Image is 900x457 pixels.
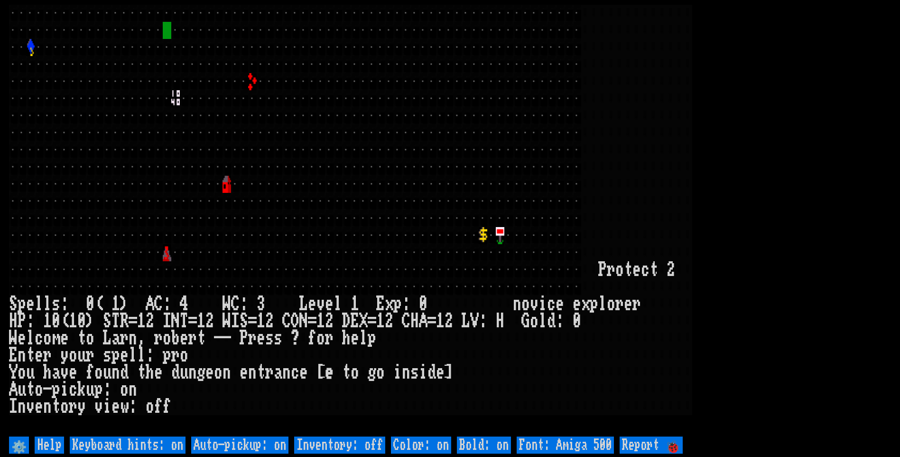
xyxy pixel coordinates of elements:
div: a [274,364,282,381]
div: - [214,330,223,347]
div: n [402,364,410,381]
div: n [513,295,521,313]
div: e [35,347,43,364]
div: l [137,347,146,364]
div: o [60,398,69,415]
div: u [77,347,86,364]
div: p [590,295,598,313]
input: Inventory: off [294,437,385,454]
div: , [137,330,146,347]
div: W [9,330,18,347]
div: g [197,364,205,381]
div: n [18,398,26,415]
div: e [632,261,641,278]
div: e [111,398,120,415]
div: - [43,381,52,398]
div: T [111,313,120,330]
div: r [43,347,52,364]
div: A [146,295,154,313]
div: 2 [385,313,393,330]
div: o [521,295,530,313]
div: b [171,330,180,347]
div: : [26,313,35,330]
div: c [35,330,43,347]
div: r [325,330,334,347]
div: e [120,347,129,364]
div: : [479,313,487,330]
div: n [43,398,52,415]
div: X [359,313,368,330]
div: c [547,295,556,313]
div: x [581,295,590,313]
div: l [129,347,137,364]
div: e [60,330,69,347]
div: e [35,398,43,415]
div: e [624,295,632,313]
div: r [248,330,257,347]
div: n [111,364,120,381]
div: e [154,364,163,381]
div: t [257,364,265,381]
div: v [60,364,69,381]
div: g [368,364,376,381]
div: o [94,364,103,381]
div: i [103,398,111,415]
div: o [163,330,171,347]
div: o [120,381,129,398]
div: o [69,347,77,364]
div: i [393,364,402,381]
div: v [94,398,103,415]
div: : [60,295,69,313]
div: o [607,295,615,313]
div: w [120,398,129,415]
input: Color: on [391,437,451,454]
div: 1 [376,313,385,330]
div: e [436,364,445,381]
div: l [43,295,52,313]
div: ( [94,295,103,313]
div: E [9,347,18,364]
div: r [154,330,163,347]
div: a [52,364,60,381]
div: p [368,330,376,347]
div: e [556,295,564,313]
div: r [86,347,94,364]
div: G [521,313,530,330]
div: ] [445,364,453,381]
div: 0 [419,295,427,313]
div: o [86,330,94,347]
div: C [154,295,163,313]
input: ⚙️ [9,437,29,454]
div: l [598,295,607,313]
div: u [18,381,26,398]
div: y [77,398,86,415]
div: d [547,313,556,330]
input: Bold: on [457,437,511,454]
div: l [359,330,368,347]
div: e [18,330,26,347]
div: p [111,347,120,364]
div: v [530,295,538,313]
div: 0 [77,313,86,330]
div: y [60,347,69,364]
div: e [325,364,334,381]
input: Keyboard hints: on [70,437,186,454]
div: u [26,364,35,381]
div: n [223,364,231,381]
div: = [248,313,257,330]
div: ) [120,295,129,313]
div: R [120,313,129,330]
div: f [308,330,316,347]
div: I [231,313,240,330]
div: 1 [316,313,325,330]
div: C [282,313,291,330]
div: t [342,364,351,381]
div: ) [86,313,94,330]
div: H [496,313,504,330]
div: n [129,330,137,347]
div: = [188,313,197,330]
div: T [180,313,188,330]
div: c [291,364,299,381]
div: v [26,398,35,415]
div: o [35,381,43,398]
